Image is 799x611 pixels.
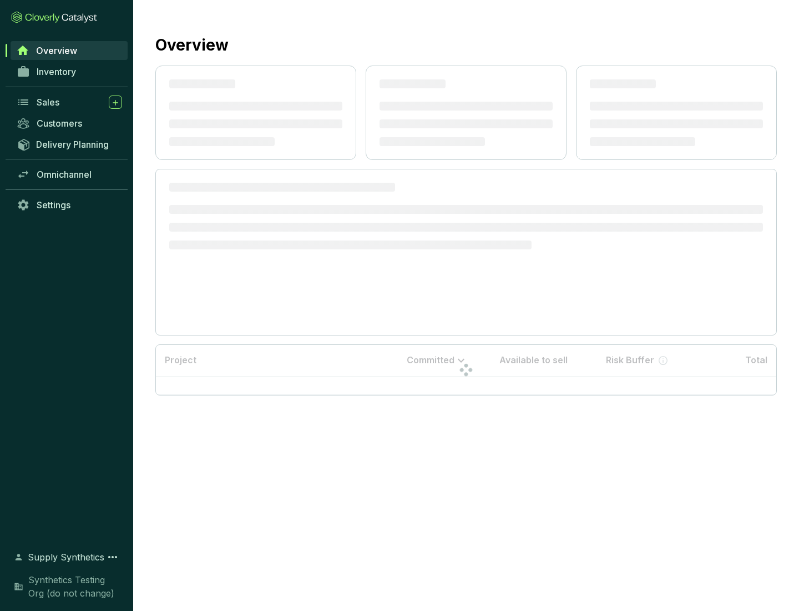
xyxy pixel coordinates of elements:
span: Synthetics Testing Org (do not change) [28,573,122,600]
span: Settings [37,199,70,211]
a: Sales [11,93,128,112]
span: Overview [36,45,77,56]
a: Omnichannel [11,165,128,184]
span: Sales [37,97,59,108]
span: Omnichannel [37,169,92,180]
a: Settings [11,196,128,214]
span: Customers [37,118,82,129]
span: Delivery Planning [36,139,109,150]
a: Customers [11,114,128,133]
a: Inventory [11,62,128,81]
h2: Overview [155,33,229,57]
span: Inventory [37,66,76,77]
a: Delivery Planning [11,135,128,153]
a: Overview [11,41,128,60]
span: Supply Synthetics [28,550,104,564]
